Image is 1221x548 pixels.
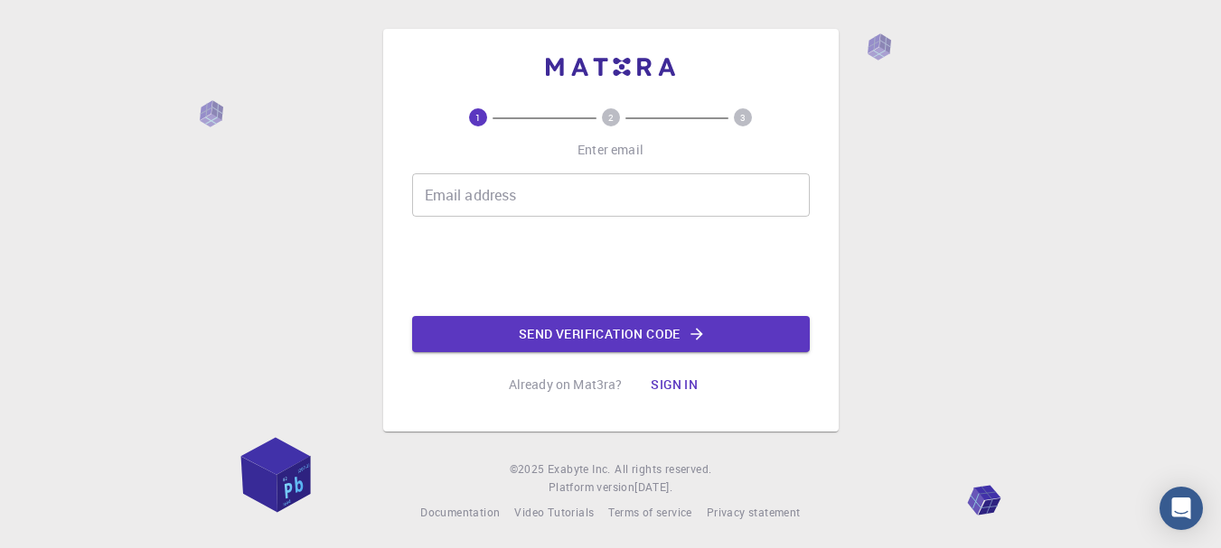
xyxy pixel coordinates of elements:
[608,504,691,522] a: Terms of service
[420,505,500,519] span: Documentation
[608,111,614,124] text: 2
[514,504,594,522] a: Video Tutorials
[474,231,748,302] iframe: reCAPTCHA
[510,460,548,478] span: © 2025
[707,504,801,522] a: Privacy statement
[509,376,623,394] p: Already on Mat3ra?
[412,316,810,352] button: Send verification code
[608,505,691,519] span: Terms of service
[740,111,746,124] text: 3
[549,478,634,497] span: Platform version
[514,505,594,519] span: Video Tutorials
[420,504,500,522] a: Documentation
[636,367,712,403] button: Sign in
[634,479,672,494] span: [DATE] .
[548,460,611,478] a: Exabyte Inc.
[707,505,801,519] span: Privacy statement
[634,478,672,497] a: [DATE].
[475,111,481,124] text: 1
[548,461,611,476] span: Exabyte Inc.
[578,141,643,159] p: Enter email
[615,460,711,478] span: All rights reserved.
[1160,487,1203,530] div: Open Intercom Messenger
